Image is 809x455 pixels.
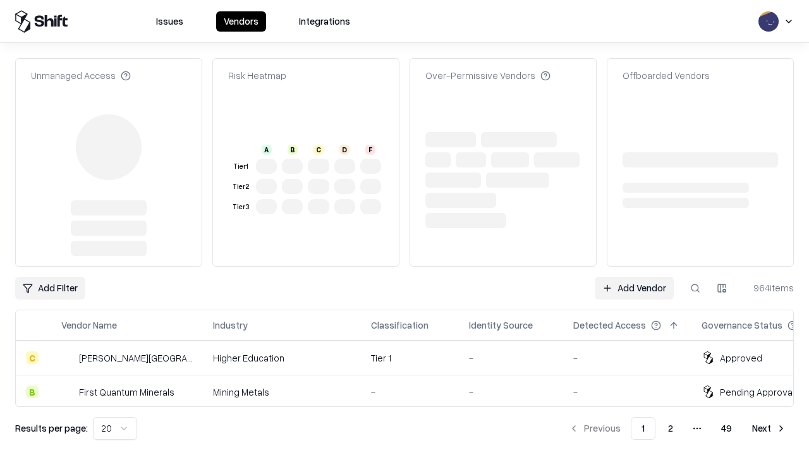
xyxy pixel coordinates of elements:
[288,145,298,155] div: B
[745,417,794,440] button: Next
[561,417,794,440] nav: pagination
[231,181,251,192] div: Tier 2
[213,318,248,332] div: Industry
[743,281,794,294] div: 964 items
[339,145,350,155] div: D
[79,351,193,365] div: [PERSON_NAME][GEOGRAPHIC_DATA]
[573,351,681,365] div: -
[231,202,251,212] div: Tier 3
[573,385,681,399] div: -
[216,11,266,32] button: Vendors
[313,145,324,155] div: C
[213,351,351,365] div: Higher Education
[720,351,762,365] div: Approved
[31,69,131,82] div: Unmanaged Access
[79,385,174,399] div: First Quantum Minerals
[595,277,674,300] a: Add Vendor
[149,11,191,32] button: Issues
[711,417,742,440] button: 49
[15,422,88,435] p: Results per page:
[623,69,710,82] div: Offboarded Vendors
[61,318,117,332] div: Vendor Name
[26,351,39,364] div: C
[61,385,74,398] img: First Quantum Minerals
[15,277,85,300] button: Add Filter
[371,351,449,365] div: Tier 1
[26,385,39,398] div: B
[371,385,449,399] div: -
[371,318,429,332] div: Classification
[469,351,553,365] div: -
[228,69,286,82] div: Risk Heatmap
[573,318,646,332] div: Detected Access
[702,318,782,332] div: Governance Status
[631,417,655,440] button: 1
[720,385,794,399] div: Pending Approval
[658,417,683,440] button: 2
[365,145,375,155] div: F
[469,318,533,332] div: Identity Source
[425,69,550,82] div: Over-Permissive Vendors
[61,351,74,364] img: Reichman University
[469,385,553,399] div: -
[291,11,358,32] button: Integrations
[213,385,351,399] div: Mining Metals
[262,145,272,155] div: A
[231,161,251,172] div: Tier 1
